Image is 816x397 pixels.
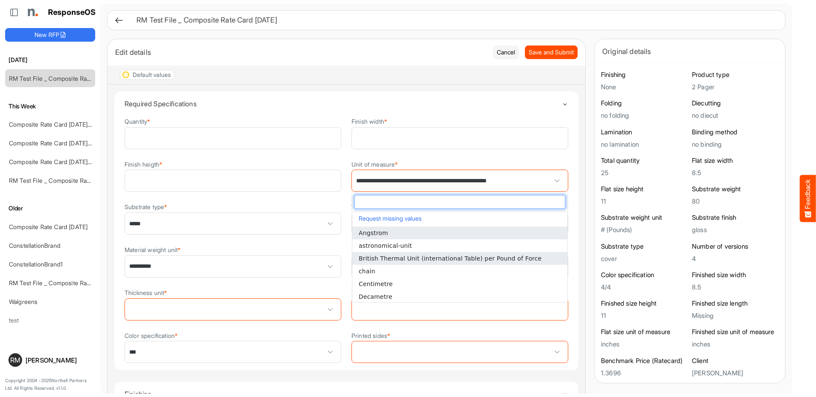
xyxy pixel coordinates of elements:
h5: inches [601,340,688,348]
h6: Product type [692,71,779,79]
h5: Missing [692,312,779,319]
a: Composite Rate Card [DATE]_smaller [9,121,110,128]
a: ConstellationBrand1 [9,261,62,268]
h5: no folding [601,112,688,119]
h5: inches [692,340,779,348]
h5: 4/4 [601,284,688,291]
span: Centimetre [359,281,393,287]
h6: Lamination [601,128,688,136]
label: Finish width [351,118,387,125]
label: Finish heigth [125,161,162,167]
label: Quantity [125,118,150,125]
h5: no diecut [692,112,779,119]
label: Color specification [125,332,178,339]
h5: [PERSON_NAME] [692,369,779,377]
h5: 2 Pager [692,83,779,91]
label: Substrate type [125,204,167,210]
h6: Color specification [601,271,688,279]
span: astronomical-unit [359,242,412,249]
h6: Substrate weight unit [601,213,688,222]
summary: Toggle content [125,91,568,116]
div: Default values [133,72,171,78]
h5: 1.3696 [601,369,688,377]
span: Angstrom [359,230,388,236]
input: dropdownlistfilter [355,196,565,208]
h6: Binding method [692,128,779,136]
div: [PERSON_NAME] [25,357,92,363]
h6: Benchmark Price (Ratecard) [601,357,688,365]
label: Thickness unit [125,289,167,296]
h1: ResponseOS [48,8,96,17]
h6: Total quantity [601,156,688,165]
span: Save and Submit [529,48,574,57]
h5: 8.5 [692,169,779,176]
label: Weight [351,204,373,210]
h6: Finished size height [601,299,688,308]
h5: 11 [601,198,688,205]
span: British Thermal Unit (international Table) per Pound of Force [359,255,541,262]
div: Original details [602,45,777,57]
a: RM Test File _ Composite Rate Card [DATE] [9,177,127,184]
h6: Folding [601,99,688,108]
a: RM Test File _ Composite Rate Card [DATE] [9,75,127,82]
h6: RM Test File _ Composite Rate Card [DATE] [136,17,771,24]
h5: 25 [601,169,688,176]
h6: Diecutting [692,99,779,108]
span: RM [10,357,20,363]
span: Decametre [359,293,392,300]
label: Printed sides [351,332,390,339]
label: Total number of colours [351,289,419,296]
h5: # (Pounds) [601,226,688,233]
h6: Client [692,357,779,365]
button: Feedback [800,175,816,222]
div: dropdownlist [352,193,568,302]
h6: This Week [5,102,95,111]
h6: Older [5,204,95,213]
p: Copyright 2004 - 2025 Northell Partners Ltd. All Rights Reserved. v 1.1.0 [5,377,95,392]
h6: Flat size height [601,185,688,193]
a: Composite Rate Card [DATE]_smaller [9,139,110,147]
h6: Flat size unit of measure [601,328,688,336]
label: Unit of measure [351,161,398,167]
a: Composite Rate Card [DATE]_smaller [9,158,110,165]
label: Substrate thickness [351,247,408,253]
a: Walgreens [9,298,37,305]
h6: Finished size length [692,299,779,308]
button: New RFP [5,28,95,42]
a: ConstellationBrand [9,242,60,249]
h5: no lamination [601,141,688,148]
h5: 11 [601,312,688,319]
h6: Flat size width [692,156,779,165]
h6: Finishing [601,71,688,79]
h5: gloss [692,226,779,233]
h5: None [601,83,688,91]
button: Save and Submit Progress [525,45,578,59]
h6: [DATE] [5,55,95,65]
h5: cover [601,255,688,262]
h5: no binding [692,141,779,148]
h5: 80 [692,198,779,205]
h6: Number of versions [692,242,779,251]
button: Cancel [493,45,519,59]
h5: 4 [692,255,779,262]
h6: Substrate type [601,242,688,251]
h5: 8.5 [692,284,779,291]
span: chain [359,268,375,275]
button: Request missing values [357,213,563,224]
h6: Substrate weight [692,185,779,193]
h6: Substrate finish [692,213,779,222]
a: Composite Rate Card [DATE] [9,223,88,230]
label: Material weight unit [125,247,181,253]
h4: Required Specifications [125,100,562,108]
h6: Finished size unit of measure [692,328,779,336]
div: Edit details [115,46,487,58]
a: RM Test File _ Composite Rate Card [DATE] [9,279,127,286]
h6: Finished size width [692,271,779,279]
img: Northell [23,4,40,21]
